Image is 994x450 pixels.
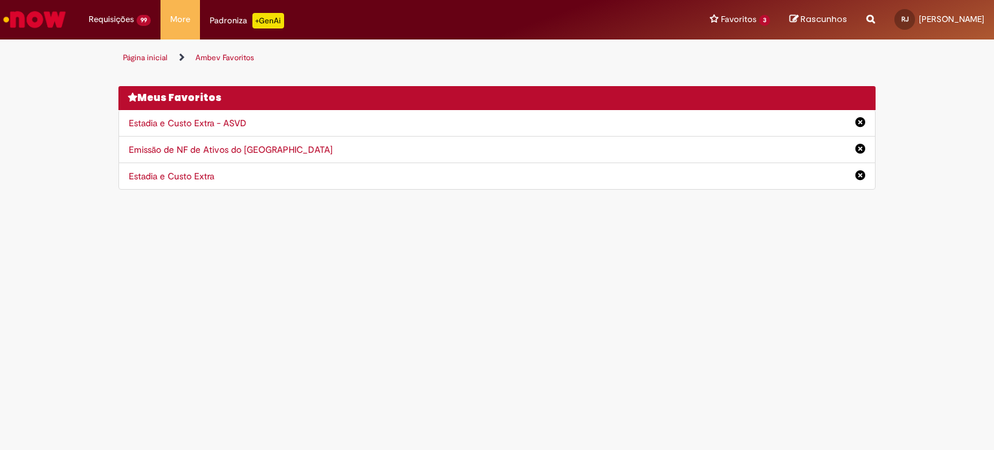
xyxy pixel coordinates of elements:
[89,13,134,26] span: Requisições
[170,13,190,26] span: More
[252,13,284,28] p: +GenAi
[129,144,333,155] a: Emissão de NF de Ativos do [GEOGRAPHIC_DATA]
[118,46,876,70] ul: Trilhas de página
[123,52,168,63] a: Página inicial
[919,14,984,25] span: [PERSON_NAME]
[210,13,284,28] div: Padroniza
[195,52,254,63] a: Ambev Favoritos
[137,91,221,104] span: Meus Favoritos
[721,13,757,26] span: Favoritos
[759,15,770,26] span: 3
[137,15,151,26] span: 99
[129,170,214,182] a: Estadia e Custo Extra
[129,117,247,129] a: Estadia e Custo Extra - ASVD
[1,6,68,32] img: ServiceNow
[901,15,909,23] span: RJ
[790,14,847,26] a: Rascunhos
[801,13,847,25] span: Rascunhos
